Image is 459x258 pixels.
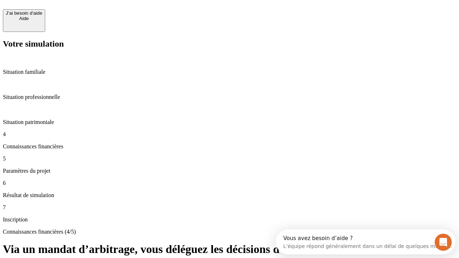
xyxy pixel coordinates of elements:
p: 7 [3,204,456,211]
div: Ouvrir le Messenger Intercom [3,3,198,23]
p: 5 [3,156,456,162]
p: Situation professionnelle [3,94,456,100]
h2: Votre simulation [3,39,456,49]
p: Situation patrimoniale [3,119,456,125]
p: Inscription [3,216,456,223]
button: J’ai besoin d'aideAide [3,9,45,32]
p: 6 [3,180,456,186]
div: L’équipe répond généralement dans un délai de quelques minutes. [8,12,176,19]
div: J’ai besoin d'aide [6,10,42,16]
p: Connaissances financières (4/5) [3,229,456,235]
p: Connaissances financières [3,143,456,150]
p: Paramètres du projet [3,168,456,174]
p: Résultat de simulation [3,192,456,199]
iframe: Intercom live chat discovery launcher [276,229,455,254]
div: Vous avez besoin d’aide ? [8,6,176,12]
div: Aide [6,16,42,21]
p: Situation familiale [3,69,456,75]
p: 4 [3,131,456,138]
iframe: Intercom live chat [435,234,452,251]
